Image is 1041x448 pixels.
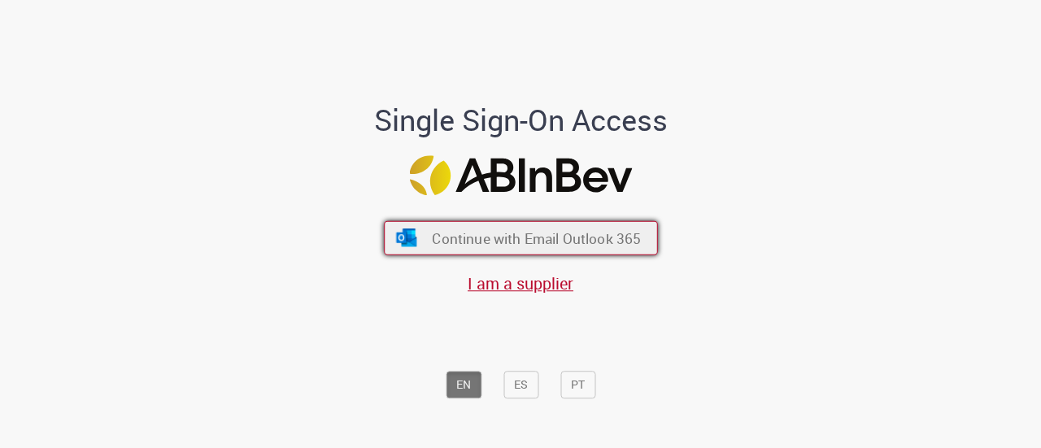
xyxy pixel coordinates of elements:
[384,221,658,255] button: ícone Azure/Microsoft 360 Continue with Email Outlook 365
[446,371,481,398] button: EN
[468,272,573,294] a: I am a supplier
[432,228,641,247] span: Continue with Email Outlook 365
[560,371,595,398] button: PT
[409,155,632,195] img: Logo ABInBev
[394,229,418,247] img: ícone Azure/Microsoft 360
[503,371,538,398] button: ES
[295,104,747,137] h1: Single Sign-On Access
